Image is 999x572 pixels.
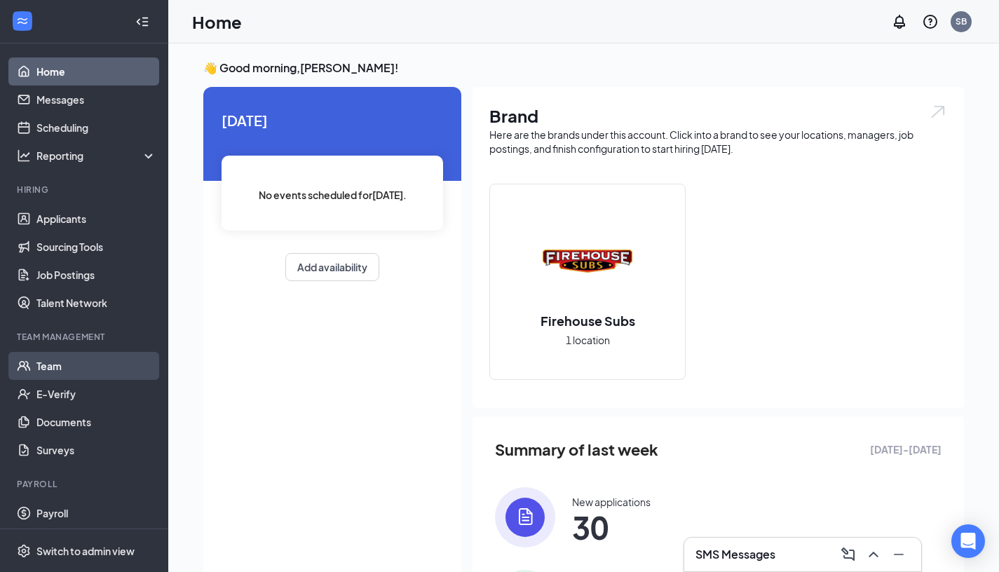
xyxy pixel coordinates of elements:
h3: 👋 Good morning, [PERSON_NAME] ! [203,60,964,76]
svg: Collapse [135,15,149,29]
a: E-Verify [36,380,156,408]
h3: SMS Messages [695,547,775,562]
svg: Analysis [17,149,31,163]
a: Team [36,352,156,380]
button: Add availability [285,253,379,281]
svg: QuestionInfo [922,13,939,30]
div: Here are the brands under this account. Click into a brand to see your locations, managers, job p... [489,128,947,156]
svg: ComposeMessage [840,546,857,563]
span: 30 [572,515,651,540]
div: Team Management [17,331,154,343]
span: [DATE] - [DATE] [870,442,942,457]
span: [DATE] [222,109,443,131]
h2: Firehouse Subs [526,312,649,329]
button: ChevronUp [862,543,885,566]
svg: ChevronUp [865,546,882,563]
button: ComposeMessage [837,543,859,566]
span: No events scheduled for [DATE] . [259,187,407,203]
svg: WorkstreamLogo [15,14,29,28]
svg: Settings [17,544,31,558]
a: Applicants [36,205,156,233]
img: Firehouse Subs [543,217,632,306]
img: icon [495,487,555,547]
div: Reporting [36,149,157,163]
h1: Brand [489,104,947,128]
a: Job Postings [36,261,156,289]
button: Minimize [888,543,910,566]
a: Scheduling [36,114,156,142]
span: Summary of last week [495,437,658,462]
a: Reports [36,527,156,555]
a: Talent Network [36,289,156,317]
div: Hiring [17,184,154,196]
a: Documents [36,408,156,436]
div: Open Intercom Messenger [951,524,985,558]
img: open.6027fd2a22e1237b5b06.svg [929,104,947,120]
div: Payroll [17,478,154,490]
h1: Home [192,10,242,34]
div: New applications [572,495,651,509]
a: Messages [36,86,156,114]
div: Switch to admin view [36,544,135,558]
a: Home [36,57,156,86]
span: 1 location [566,332,610,348]
a: Sourcing Tools [36,233,156,261]
div: SB [956,15,967,27]
svg: Minimize [890,546,907,563]
svg: Notifications [891,13,908,30]
a: Payroll [36,499,156,527]
a: Surveys [36,436,156,464]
